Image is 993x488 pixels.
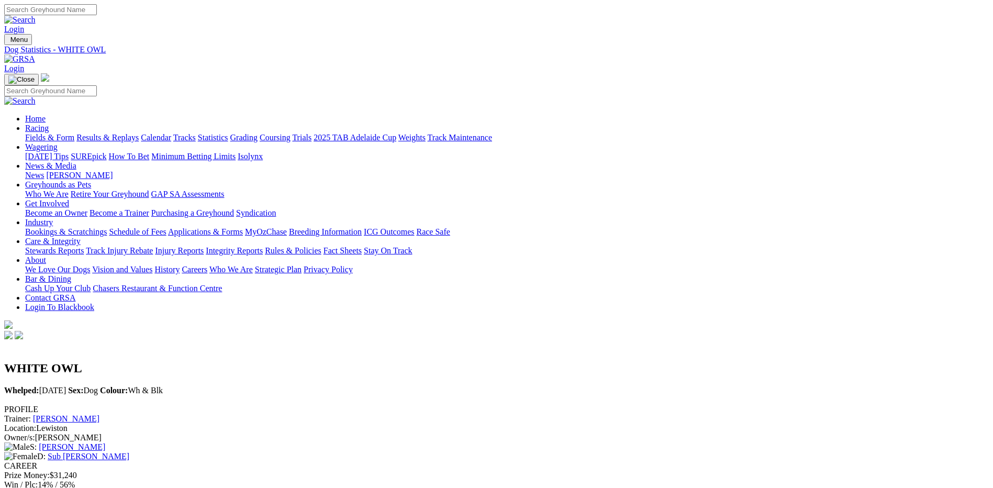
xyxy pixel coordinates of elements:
a: Minimum Betting Limits [151,152,236,161]
a: Care & Integrity [25,237,81,246]
img: twitter.svg [15,331,23,339]
a: [PERSON_NAME] [46,171,113,180]
a: Coursing [260,133,291,142]
a: Home [25,114,46,123]
img: Female [4,452,37,461]
a: Strategic Plan [255,265,302,274]
img: logo-grsa-white.png [41,73,49,82]
a: Rules & Policies [265,246,321,255]
a: Fact Sheets [323,246,362,255]
a: Vision and Values [92,265,152,274]
a: Wagering [25,142,58,151]
a: Syndication [236,208,276,217]
a: Become an Owner [25,208,87,217]
div: Care & Integrity [25,246,989,256]
a: Dog Statistics - WHITE OWL [4,45,989,54]
img: Male [4,442,30,452]
a: Applications & Forms [168,227,243,236]
a: Become a Trainer [90,208,149,217]
a: Login To Blackbook [25,303,94,312]
img: facebook.svg [4,331,13,339]
a: Careers [182,265,207,274]
a: We Love Our Dogs [25,265,90,274]
button: Toggle navigation [4,34,32,45]
a: News [25,171,44,180]
a: Bookings & Scratchings [25,227,107,236]
img: Search [4,15,36,25]
span: Owner/s: [4,433,35,442]
a: SUREpick [71,152,106,161]
a: Who We Are [209,265,253,274]
a: Injury Reports [155,246,204,255]
a: Trials [292,133,311,142]
a: Racing [25,124,49,132]
img: Close [8,75,35,84]
a: Grading [230,133,258,142]
div: About [25,265,989,274]
a: Get Involved [25,199,69,208]
a: Who We Are [25,190,69,198]
div: Greyhounds as Pets [25,190,989,199]
b: Whelped: [4,386,39,395]
input: Search [4,4,97,15]
div: PROFILE [4,405,989,414]
a: Bar & Dining [25,274,71,283]
span: Wh & Blk [100,386,163,395]
img: Search [4,96,36,106]
button: Toggle navigation [4,74,39,85]
a: About [25,256,46,264]
a: Login [4,64,24,73]
b: Sex: [68,386,83,395]
a: Privacy Policy [304,265,353,274]
span: Location: [4,424,36,432]
a: Isolynx [238,152,263,161]
a: Track Maintenance [428,133,492,142]
a: News & Media [25,161,76,170]
div: News & Media [25,171,989,180]
span: D: [4,452,46,461]
span: S: [4,442,37,451]
span: [DATE] [4,386,66,395]
a: MyOzChase [245,227,287,236]
a: Integrity Reports [206,246,263,255]
a: Statistics [198,133,228,142]
div: Industry [25,227,989,237]
a: Fields & Form [25,133,74,142]
div: [PERSON_NAME] [4,433,989,442]
a: Retire Your Greyhound [71,190,149,198]
a: Sub [PERSON_NAME] [48,452,129,461]
div: Racing [25,133,989,142]
a: Login [4,25,24,34]
span: Prize Money: [4,471,50,480]
div: Wagering [25,152,989,161]
a: Cash Up Your Club [25,284,91,293]
a: [PERSON_NAME] [33,414,99,423]
span: Dog [68,386,98,395]
a: Contact GRSA [25,293,75,302]
span: Menu [10,36,28,43]
img: GRSA [4,54,35,64]
a: Stewards Reports [25,246,84,255]
a: Breeding Information [289,227,362,236]
a: Race Safe [416,227,450,236]
a: Industry [25,218,53,227]
div: Bar & Dining [25,284,989,293]
a: Schedule of Fees [109,227,166,236]
a: Results & Replays [76,133,139,142]
h2: WHITE OWL [4,361,989,375]
a: Greyhounds as Pets [25,180,91,189]
a: Stay On Track [364,246,412,255]
a: How To Bet [109,152,150,161]
div: CAREER [4,461,989,471]
img: logo-grsa-white.png [4,320,13,329]
div: Get Involved [25,208,989,218]
div: $31,240 [4,471,989,480]
a: Purchasing a Greyhound [151,208,234,217]
a: Weights [398,133,426,142]
a: ICG Outcomes [364,227,414,236]
a: Tracks [173,133,196,142]
a: [PERSON_NAME] [39,442,105,451]
a: Track Injury Rebate [86,246,153,255]
a: Chasers Restaurant & Function Centre [93,284,222,293]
